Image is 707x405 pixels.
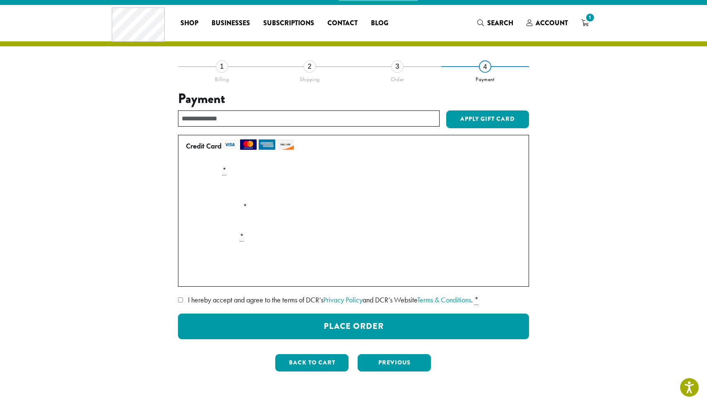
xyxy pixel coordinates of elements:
[240,232,244,242] abbr: required
[275,354,349,371] button: Back to cart
[178,73,266,83] div: Billing
[391,60,404,73] div: 3
[259,139,275,150] img: amex
[446,110,529,129] button: Apply Gift Card
[174,17,205,30] a: Shop
[584,12,596,23] span: 1
[479,60,491,73] div: 4
[186,139,518,153] label: Credit Card
[188,295,473,304] span: I hereby accept and agree to the terms of DCR’s and DCR’s Website .
[358,354,431,371] button: Previous
[277,139,294,150] img: discover
[178,91,529,107] h3: Payment
[474,295,479,305] abbr: required
[263,18,314,29] span: Subscriptions
[353,73,441,83] div: Order
[417,295,471,304] a: Terms & Conditions
[240,139,257,150] img: mastercard
[178,297,183,302] input: I hereby accept and agree to the terms of DCR’sPrivacy Policyand DCR’s WebsiteTerms & Conditions. *
[441,73,529,83] div: Payment
[371,18,388,29] span: Blog
[471,16,520,30] a: Search
[222,165,226,175] abbr: required
[487,18,513,28] span: Search
[327,18,358,29] span: Contact
[536,18,568,28] span: Account
[266,73,353,83] div: Shipping
[221,139,238,150] img: visa
[323,295,363,304] a: Privacy Policy
[303,60,316,73] div: 2
[216,60,228,73] div: 1
[178,314,529,339] button: Place Order
[180,18,198,29] span: Shop
[212,18,250,29] span: Businesses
